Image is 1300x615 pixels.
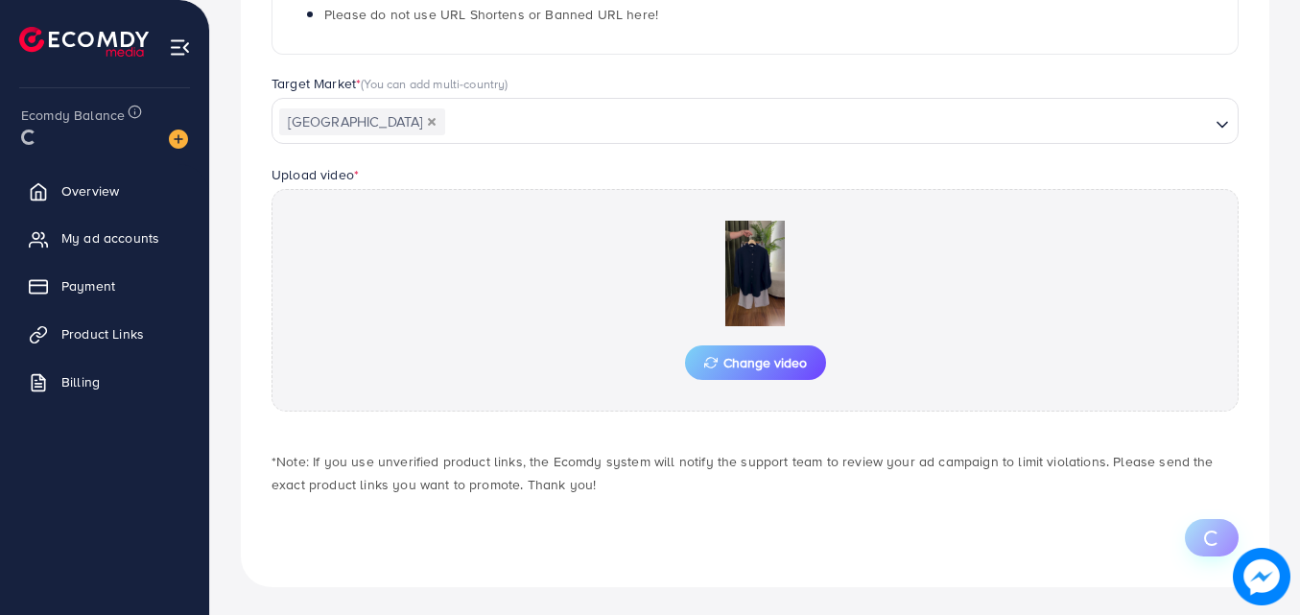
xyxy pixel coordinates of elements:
label: Upload video [272,165,359,184]
span: Payment [61,276,115,296]
span: (You can add multi-country) [361,75,508,92]
a: Payment [14,267,195,305]
img: image [1233,548,1290,605]
span: [GEOGRAPHIC_DATA] [279,108,445,135]
input: Search for option [447,107,1208,137]
span: Ecomdy Balance [21,106,125,125]
img: menu [169,36,191,59]
span: Please do not use URL Shortens or Banned URL here! [324,5,658,24]
button: Deselect Pakistan [427,117,437,127]
a: My ad accounts [14,219,195,257]
a: Product Links [14,315,195,353]
button: Change video [685,345,826,380]
span: Overview [61,181,119,201]
span: My ad accounts [61,228,159,248]
span: Product Links [61,324,144,343]
img: logo [19,27,149,57]
a: Billing [14,363,195,401]
p: *Note: If you use unverified product links, the Ecomdy system will notify the support team to rev... [272,450,1239,496]
label: Target Market [272,74,508,93]
img: Preview Image [659,221,851,326]
span: Change video [704,356,807,369]
img: image [169,130,188,149]
a: Overview [14,172,195,210]
div: Search for option [272,98,1239,144]
span: Billing [61,372,100,391]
